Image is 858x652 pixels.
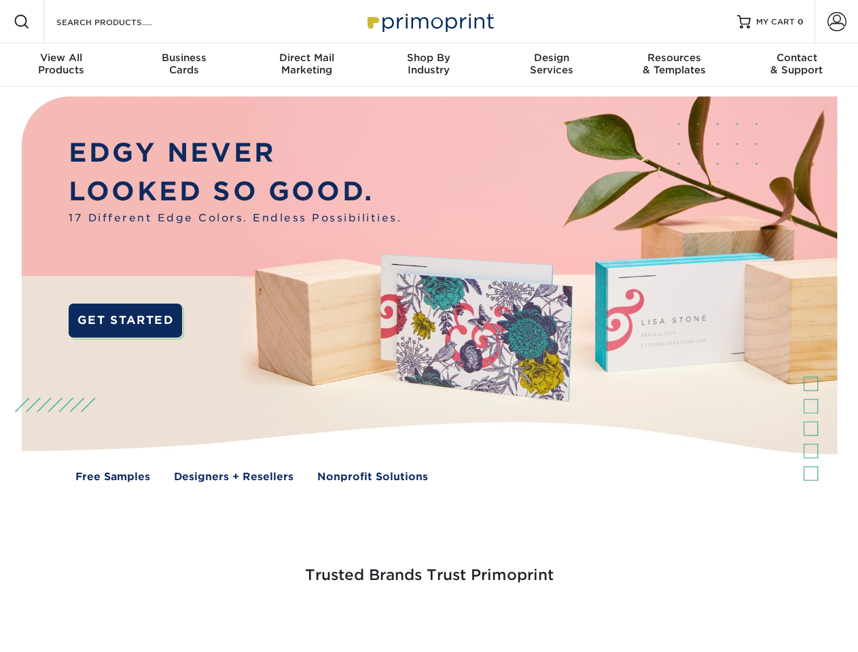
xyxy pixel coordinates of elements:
span: Business [122,52,245,64]
a: Free Samples [75,469,150,485]
h3: Trusted Brands Trust Primoprint [32,534,827,600]
div: Industry [368,52,490,76]
span: Shop By [368,52,490,64]
p: EDGY NEVER [69,134,401,173]
a: DesignServices [490,43,613,87]
a: Nonprofit Solutions [317,469,428,485]
a: Shop ByIndustry [368,43,490,87]
a: Direct MailMarketing [245,43,368,87]
span: Direct Mail [245,52,368,64]
a: BusinessCards [122,43,245,87]
span: Contact [736,52,858,64]
span: Design [490,52,613,64]
a: GET STARTED [69,304,182,338]
input: SEARCH PRODUCTS..... [55,14,187,30]
a: Contact& Support [736,43,858,87]
div: & Templates [613,52,735,76]
span: Resources [613,52,735,64]
p: LOOKED SO GOOD. [69,173,401,211]
img: Primoprint [361,7,497,36]
a: Resources& Templates [613,43,735,87]
div: & Support [736,52,858,76]
span: 0 [798,17,804,26]
span: 17 Different Edge Colors. Endless Possibilities. [69,211,401,226]
span: MY CART [756,16,795,28]
div: Marketing [245,52,368,76]
div: Services [490,52,613,76]
div: Cards [122,52,245,76]
a: Designers + Resellers [174,469,293,485]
